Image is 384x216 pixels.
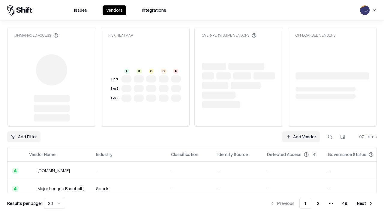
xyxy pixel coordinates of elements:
[15,33,58,38] div: Unmanaged Access
[353,198,377,209] button: Next
[103,5,126,15] button: Vendors
[96,167,161,174] div: -
[12,186,18,192] div: A
[173,69,178,73] div: F
[217,151,248,157] div: Identity Source
[70,5,91,15] button: Issues
[138,5,170,15] button: Integrations
[96,151,112,157] div: Industry
[266,198,377,209] nav: pagination
[267,167,318,174] div: -
[328,151,366,157] div: Governance Status
[217,185,257,192] div: -
[171,151,198,157] div: Classification
[29,168,35,174] img: pathfactory.com
[136,69,141,73] div: B
[171,185,208,192] div: -
[161,69,166,73] div: D
[96,185,161,192] div: Sports
[149,69,154,73] div: C
[328,167,383,174] div: -
[171,167,208,174] div: -
[299,198,311,209] button: 1
[124,69,129,73] div: A
[109,86,119,91] div: Tier 2
[282,131,320,142] a: Add Vendor
[217,167,257,174] div: -
[109,96,119,101] div: Tier 3
[29,151,55,157] div: Vendor Name
[337,198,352,209] button: 49
[29,186,35,192] img: Major League Baseball (MLB)
[328,185,383,192] div: -
[109,76,119,82] div: Tier 1
[12,168,18,174] div: A
[267,185,318,192] div: -
[37,185,86,192] div: Major League Baseball (MLB)
[37,167,70,174] div: [DOMAIN_NAME]
[108,33,133,38] div: Risk Heatmap
[353,133,377,140] div: 971 items
[202,33,256,38] div: Over-Permissive Vendors
[7,200,42,206] p: Results per page:
[267,151,301,157] div: Detected Access
[295,33,335,38] div: Offboarded Vendors
[7,131,40,142] button: Add Filter
[312,198,324,209] button: 2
